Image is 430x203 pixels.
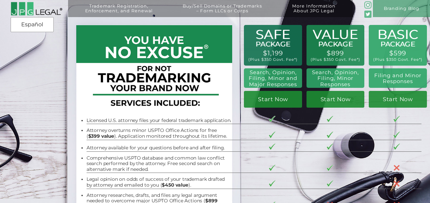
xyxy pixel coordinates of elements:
[372,72,424,84] h2: Filing and Minor Responses
[393,144,400,150] img: checkmark-border-3.png
[247,69,300,87] h2: Search, Opinion, Filing, Minor and Major Responses
[279,4,349,21] a: More InformationAbout JPG Legal
[88,133,114,139] b: $399 value
[13,18,52,31] a: Español
[307,91,365,108] a: Start Now
[364,1,372,9] img: glyph-logo_May2016-green3-90.png
[310,69,361,87] h2: Search, Opinion, Filing, Minor Responses
[327,180,333,187] img: checkmark-border-3.png
[87,118,232,123] li: Licensed U.S. attorney files your federal trademark application.
[170,4,275,21] a: Buy/Sell Domains or Trademarks– Form LLCs or Corps
[87,127,232,139] li: Attorney overturns minor USPTO Office Actions for free ( ). Application monitored throughout its ...
[87,176,232,188] li: Legal opinion on odds of success of your trademark drafted by attorney and emailed to you ( ).
[369,91,427,108] a: Start Now
[393,116,400,122] img: checkmark-border-3.png
[327,132,333,138] img: checkmark-border-3.png
[269,116,275,122] img: checkmark-border-3.png
[87,145,232,150] li: Attorney available for your questions before and after filing.
[327,144,333,150] img: checkmark-border-3.png
[269,132,275,138] img: checkmark-border-3.png
[393,132,400,138] img: checkmark-border-3.png
[393,165,400,171] img: X-30-3.png
[269,144,275,150] img: checkmark-border-3.png
[11,2,62,16] img: 2016-logo-black-letters-3-r.png
[327,116,333,122] img: checkmark-border-3.png
[162,182,188,188] b: $450 value
[269,165,275,171] img: checkmark-border-3.png
[393,180,400,187] img: X-30-3.png
[269,180,275,187] img: checkmark-border-3.png
[72,4,166,21] a: Trademark Registration,Enforcement, and Renewal
[87,155,232,172] li: Comprehensive USPTO database and common law conflict search performed by the attorney. Free secon...
[327,165,333,171] img: checkmark-border-3.png
[244,91,302,108] a: Start Now
[364,11,372,18] img: Twitter_Social_Icon_Rounded_Square_Color-mid-green3-90.png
